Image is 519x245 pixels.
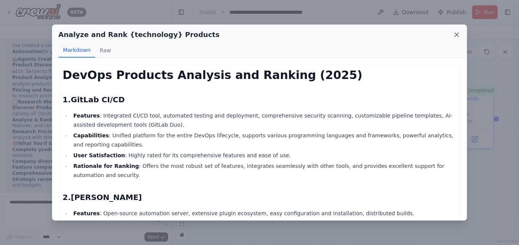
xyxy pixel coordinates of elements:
h2: 1. [63,94,456,105]
li: : Integrated CI/CD tool, automated testing and deployment, comprehensive security scanning, custo... [71,111,456,129]
li: : Highly rated for its comprehensive features and ease of use. [71,151,456,160]
h1: DevOps Products Analysis and Ranking (2025) [63,68,456,82]
strong: Features [73,210,100,216]
li: : Highly extensible with a vast community of plugins, supports various continuous integration and... [71,219,456,229]
strong: GitLab CI/CD [71,95,125,104]
strong: Features [73,113,100,119]
strong: [PERSON_NAME] [71,193,142,202]
strong: Rationale for Ranking [73,163,139,169]
strong: User Satisfaction [73,152,125,158]
li: : Unified platform for the entire DevOps lifecycle, supports various programming languages and fr... [71,131,456,149]
h2: Analyze and Rank {technology} Products [58,29,220,40]
li: : Offers the most robust set of features, integrates seamlessly with other tools, and provides ex... [71,161,456,180]
h2: 2. [63,192,456,203]
button: Raw [95,43,115,58]
strong: Capabilities [73,132,109,139]
li: : Open-source automation server, extensive plugin ecosystem, easy configuration and installation,... [71,209,456,218]
button: Markdown [58,43,95,58]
